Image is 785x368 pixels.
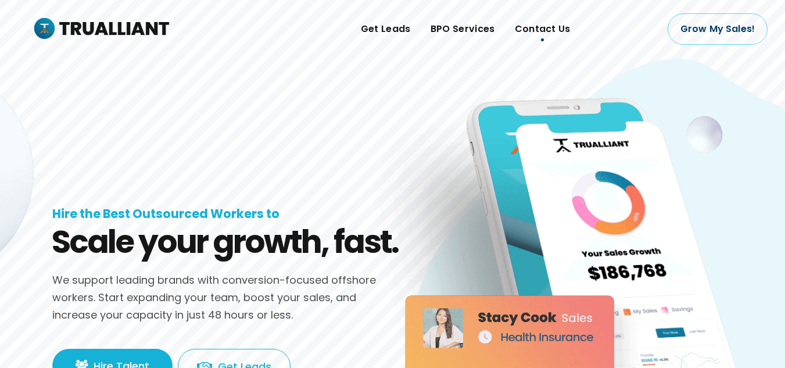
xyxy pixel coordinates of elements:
[668,13,768,45] a: Grow My Sales!
[52,221,399,263] h2: Scale your growth, fast.
[515,20,571,38] span: Contact Us
[52,271,401,323] p: We support leading brands with conversion-focused offshore workers. Start expanding your team, bo...
[361,20,411,38] span: Get Leads
[431,20,495,38] span: BPO Services
[52,206,279,221] h1: Hire the Best Outsourced Workers to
